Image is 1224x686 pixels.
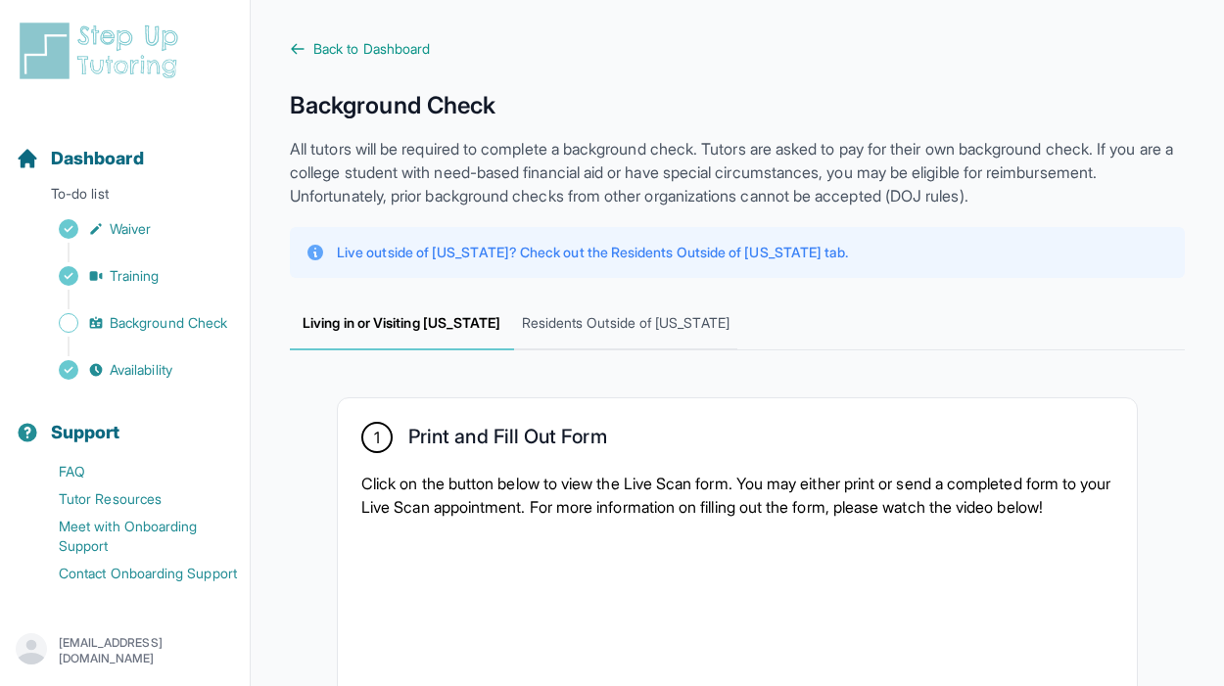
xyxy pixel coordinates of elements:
button: Support [8,388,242,454]
h1: Background Check [290,90,1185,121]
a: Contact Onboarding Support [16,560,250,587]
a: Availability [16,356,250,384]
span: Training [110,266,160,286]
a: Tutor Resources [16,485,250,513]
a: FAQ [16,458,250,485]
p: To-do list [8,184,242,211]
span: Background Check [110,313,227,333]
img: logo [16,20,190,82]
a: Meet with Onboarding Support [16,513,250,560]
p: All tutors will be required to complete a background check. Tutors are asked to pay for their own... [290,137,1185,207]
button: Dashboard [8,114,242,180]
span: 1 [374,426,380,449]
p: [EMAIL_ADDRESS][DOMAIN_NAME] [59,635,234,666]
span: Availability [110,360,172,380]
button: [EMAIL_ADDRESS][DOMAIN_NAME] [16,633,234,668]
p: Live outside of [US_STATE]? Check out the Residents Outside of [US_STATE] tab. [337,243,848,262]
a: Training [16,262,250,290]
span: Residents Outside of [US_STATE] [514,297,738,350]
h2: Print and Fill Out Form [408,425,607,456]
a: Background Check [16,309,250,337]
a: Back to Dashboard [290,39,1185,59]
span: Back to Dashboard [313,39,430,59]
span: Dashboard [51,145,144,172]
a: Dashboard [16,145,144,172]
span: Living in or Visiting [US_STATE] [290,297,514,350]
nav: Tabs [290,297,1185,350]
span: Waiver [110,219,151,239]
a: Waiver [16,215,250,243]
span: Support [51,419,120,446]
p: Click on the button below to view the Live Scan form. You may either print or send a completed fo... [361,472,1113,519]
